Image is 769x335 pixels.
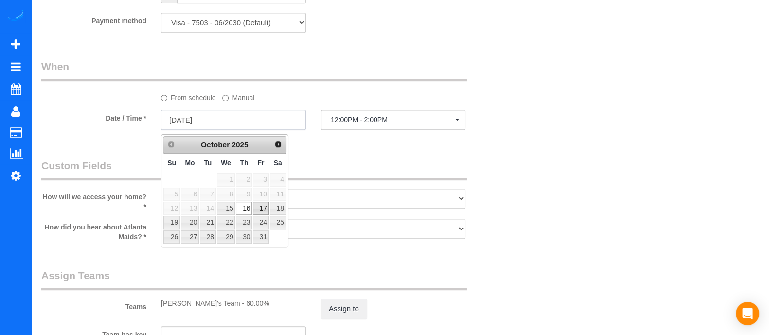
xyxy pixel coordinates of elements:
a: 15 [217,202,235,215]
span: October [201,141,230,149]
a: 26 [163,230,180,244]
input: From schedule [161,95,167,101]
span: Tuesday [204,159,212,167]
label: Payment method [34,13,154,26]
span: Friday [258,159,265,167]
span: 8 [217,188,235,201]
span: 6 [181,188,199,201]
input: Manual [222,95,229,101]
span: 12:00PM - 2:00PM [331,116,455,123]
a: 30 [236,230,252,244]
label: Manual [222,89,254,103]
span: Saturday [274,159,282,167]
div: Open Intercom Messenger [736,302,759,325]
a: 29 [217,230,235,244]
span: 5 [163,188,180,201]
legend: When [41,59,467,81]
a: 24 [253,216,268,229]
span: 13 [181,202,199,215]
span: Monday [185,159,195,167]
div: [PERSON_NAME]'s Team - 60.00% [161,299,306,308]
span: Thursday [240,159,248,167]
span: 10 [253,188,268,201]
label: How will we access your home? * [34,189,154,212]
span: 3 [253,173,268,186]
input: MM/DD/YYYY [161,110,306,130]
span: Wednesday [221,159,231,167]
span: 2025 [232,141,248,149]
legend: Assign Teams [41,268,467,290]
span: Sunday [167,159,176,167]
a: Next [271,138,285,151]
a: 22 [217,216,235,229]
a: 25 [270,216,286,229]
label: Date / Time * [34,110,154,123]
span: 4 [270,173,286,186]
button: Assign to [321,299,367,319]
a: 20 [181,216,199,229]
a: 27 [181,230,199,244]
span: Prev [167,141,175,148]
a: 16 [236,202,252,215]
span: 12 [163,202,180,215]
legend: Custom Fields [41,159,467,180]
a: 17 [253,202,268,215]
label: Teams [34,299,154,312]
span: 7 [200,188,215,201]
button: 12:00PM - 2:00PM [321,110,465,130]
label: From schedule [161,89,216,103]
span: 11 [270,188,286,201]
span: 9 [236,188,252,201]
a: 19 [163,216,180,229]
img: Automaid Logo [6,10,25,23]
a: Prev [164,138,178,151]
a: 28 [200,230,215,244]
a: 18 [270,202,286,215]
a: 21 [200,216,215,229]
span: 14 [200,202,215,215]
a: 23 [236,216,252,229]
a: 31 [253,230,268,244]
span: 1 [217,173,235,186]
span: 2 [236,173,252,186]
span: Next [274,141,282,148]
label: How did you hear about Atlanta Maids? * [34,219,154,242]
